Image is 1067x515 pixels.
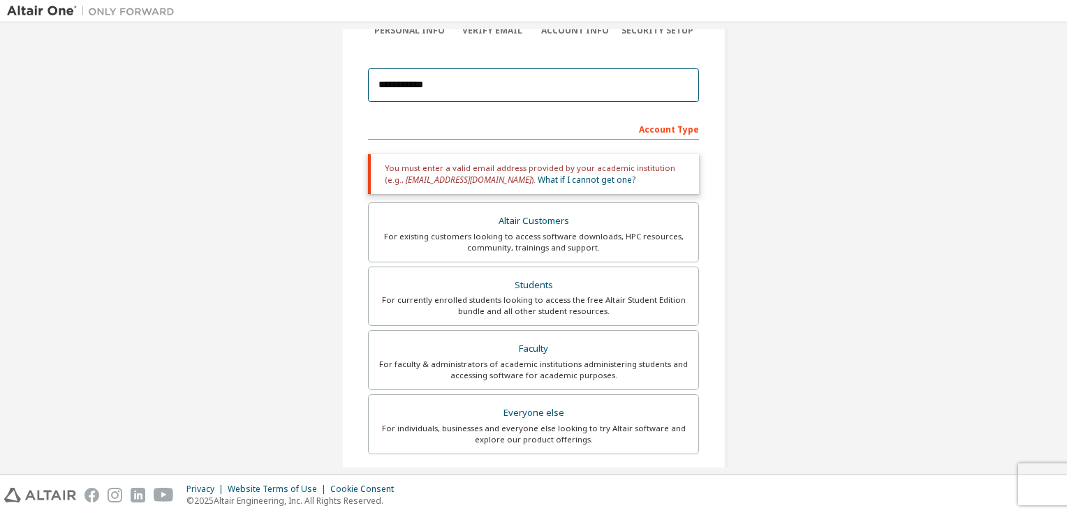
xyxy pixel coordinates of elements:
div: Personal Info [368,25,451,36]
a: What if I cannot get one? [538,174,635,186]
div: Account Info [533,25,617,36]
div: For currently enrolled students looking to access the free Altair Student Edition bundle and all ... [377,294,690,317]
div: Faculty [377,339,690,359]
div: You must enter a valid email address provided by your academic institution (e.g., ). [368,154,699,194]
img: Altair One [7,4,182,18]
div: For existing customers looking to access software downloads, HPC resources, community, trainings ... [377,231,690,253]
div: Cookie Consent [330,484,402,495]
div: Security Setup [617,25,700,36]
p: © 2025 Altair Engineering, Inc. All Rights Reserved. [186,495,402,507]
span: [EMAIL_ADDRESS][DOMAIN_NAME] [406,174,531,186]
img: instagram.svg [108,488,122,502]
div: For faculty & administrators of academic institutions administering students and accessing softwa... [377,359,690,381]
div: For individuals, businesses and everyone else looking to try Altair software and explore our prod... [377,423,690,445]
img: youtube.svg [154,488,174,502]
div: Altair Customers [377,211,690,231]
img: linkedin.svg [131,488,145,502]
img: facebook.svg [84,488,99,502]
div: Website Terms of Use [228,484,330,495]
div: Everyone else [377,403,690,423]
div: Students [377,276,690,295]
div: Privacy [186,484,228,495]
div: Verify Email [451,25,534,36]
img: altair_logo.svg [4,488,76,502]
div: Account Type [368,117,699,140]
